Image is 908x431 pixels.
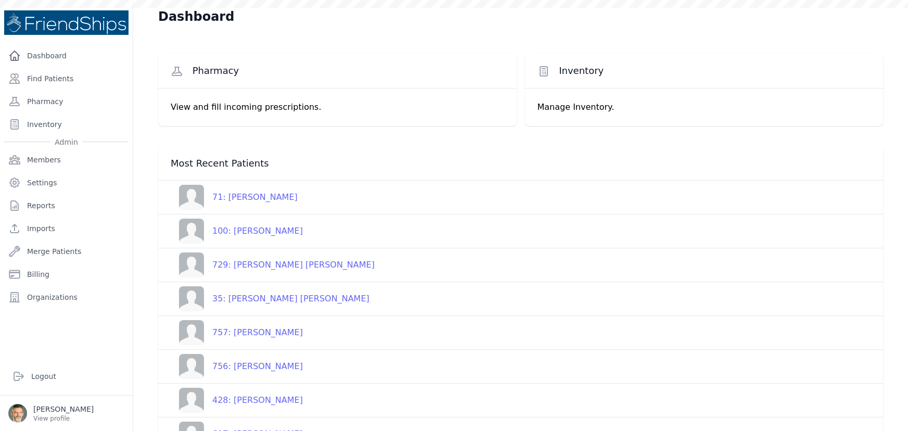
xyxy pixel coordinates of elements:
a: Members [4,149,129,170]
a: Find Patients [4,68,129,89]
div: 757: [PERSON_NAME] [204,326,303,339]
a: [PERSON_NAME] View profile [8,404,124,423]
img: person-242608b1a05df3501eefc295dc1bc67a.jpg [179,185,204,210]
a: 757: [PERSON_NAME] [171,320,303,345]
p: View profile [33,414,94,423]
div: 428: [PERSON_NAME] [204,394,303,407]
img: Medical Missions EMR [4,10,129,35]
p: Manage Inventory. [538,101,871,113]
a: 35: [PERSON_NAME] [PERSON_NAME] [171,286,369,311]
span: Pharmacy [193,65,239,77]
a: Reports [4,195,129,216]
div: 35: [PERSON_NAME] [PERSON_NAME] [204,293,369,305]
h1: Dashboard [158,8,234,25]
img: person-242608b1a05df3501eefc295dc1bc67a.jpg [179,388,204,413]
span: Inventory [559,65,604,77]
div: 100: [PERSON_NAME] [204,225,303,237]
a: 100: [PERSON_NAME] [171,219,303,244]
a: Merge Patients [4,241,129,262]
span: Admin [50,137,82,147]
span: Most Recent Patients [171,157,269,170]
a: Billing [4,264,129,285]
a: Inventory [4,114,129,135]
a: 729: [PERSON_NAME] [PERSON_NAME] [171,252,375,277]
img: person-242608b1a05df3501eefc295dc1bc67a.jpg [179,286,204,311]
div: 71: [PERSON_NAME] [204,191,298,204]
a: Logout [8,366,124,387]
div: 756: [PERSON_NAME] [204,360,303,373]
a: Organizations [4,287,129,308]
a: Pharmacy View and fill incoming prescriptions. [158,54,517,126]
a: Inventory Manage Inventory. [525,54,884,126]
img: person-242608b1a05df3501eefc295dc1bc67a.jpg [179,320,204,345]
a: 71: [PERSON_NAME] [171,185,298,210]
p: [PERSON_NAME] [33,404,94,414]
a: Imports [4,218,129,239]
img: person-242608b1a05df3501eefc295dc1bc67a.jpg [179,219,204,244]
a: Settings [4,172,129,193]
a: 428: [PERSON_NAME] [171,388,303,413]
img: person-242608b1a05df3501eefc295dc1bc67a.jpg [179,252,204,277]
a: Dashboard [4,45,129,66]
a: Pharmacy [4,91,129,112]
img: person-242608b1a05df3501eefc295dc1bc67a.jpg [179,354,204,379]
div: 729: [PERSON_NAME] [PERSON_NAME] [204,259,375,271]
p: View and fill incoming prescriptions. [171,101,504,113]
a: 756: [PERSON_NAME] [171,354,303,379]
